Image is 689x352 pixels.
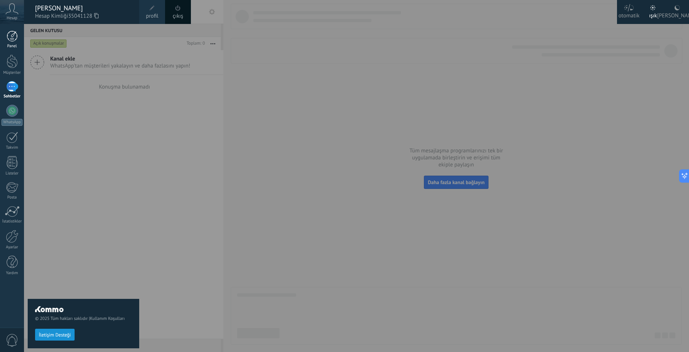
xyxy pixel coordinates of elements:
[1,171,23,176] div: Listeler
[1,94,23,99] div: Sohbetler
[68,12,98,20] span: 35041128
[39,332,71,338] span: İletişim Desteği
[35,4,132,12] div: [PERSON_NAME]
[1,219,23,224] div: İstatistikler
[1,245,23,250] div: Ayarlar
[1,70,23,75] div: Müşteriler
[90,316,125,321] a: Kullanım Koşulları
[35,329,75,341] button: İletişim Desteği
[173,12,183,20] a: çıkış
[618,5,640,24] div: otomatik
[649,5,657,24] div: ışık
[1,119,23,126] div: WhatsApp
[7,16,17,21] span: Hesap
[35,12,132,20] span: Hesap Kimliği
[1,44,23,49] div: Panel
[1,195,23,200] div: Posta
[146,12,158,20] span: profil
[1,145,23,150] div: Takvim
[35,316,132,321] span: © 2025 Tüm hakları saklıdır |
[35,332,75,337] a: İletişim Desteği
[1,271,23,276] div: Yardım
